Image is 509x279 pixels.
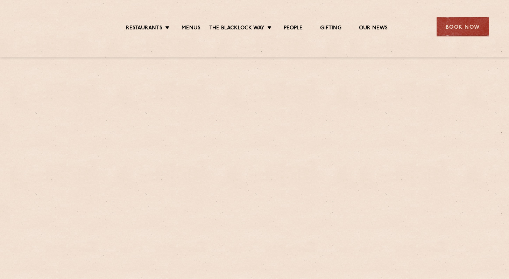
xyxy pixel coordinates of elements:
img: svg%3E [20,7,81,47]
a: Restaurants [126,25,162,33]
a: People [284,25,303,33]
a: Gifting [320,25,341,33]
a: The Blacklock Way [209,25,264,33]
div: Book Now [437,17,489,36]
a: Menus [182,25,200,33]
a: Our News [359,25,388,33]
